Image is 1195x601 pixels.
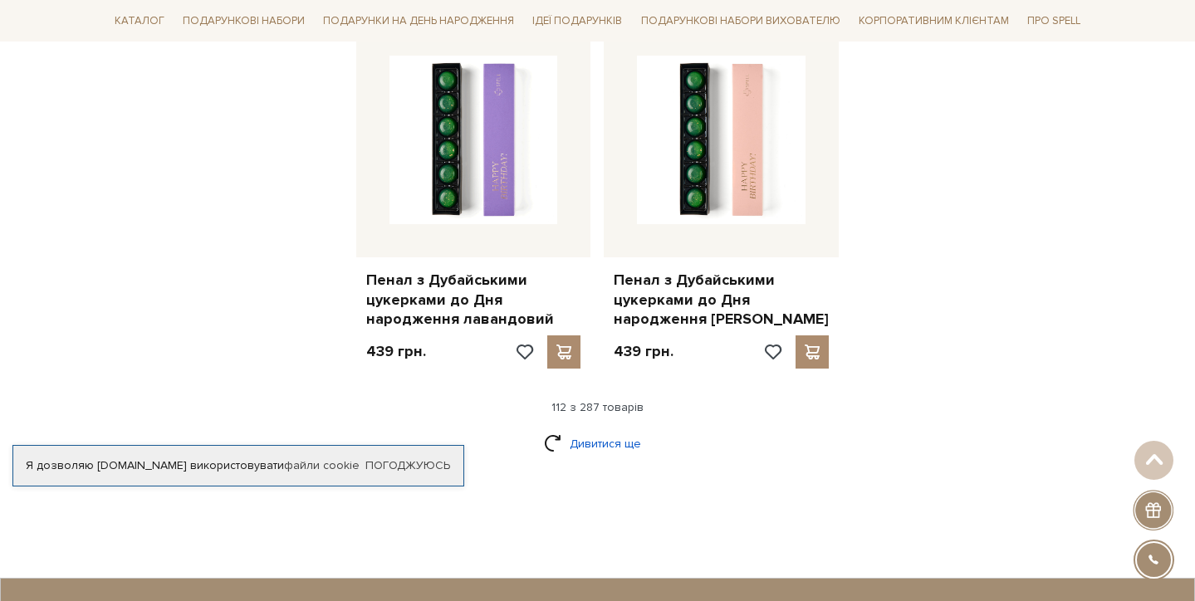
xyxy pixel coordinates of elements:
a: Дивитися ще [544,429,652,458]
p: 439 грн. [366,342,426,361]
div: Я дозволяю [DOMAIN_NAME] використовувати [13,458,463,473]
p: 439 грн. [614,342,673,361]
a: Подарункові набори [176,8,311,34]
a: Подарунки на День народження [316,8,521,34]
a: Корпоративним клієнтам [852,7,1016,35]
a: Про Spell [1021,8,1087,34]
a: файли cookie [284,458,360,472]
a: Пенал з Дубайськими цукерками до Дня народження лавандовий [366,271,581,329]
a: Подарункові набори вихователю [634,7,847,35]
a: Каталог [108,8,171,34]
div: 112 з 287 товарів [101,400,1095,415]
a: Погоджуюсь [365,458,450,473]
a: Пенал з Дубайськими цукерками до Дня народження [PERSON_NAME] [614,271,829,329]
a: Ідеї подарунків [526,8,629,34]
